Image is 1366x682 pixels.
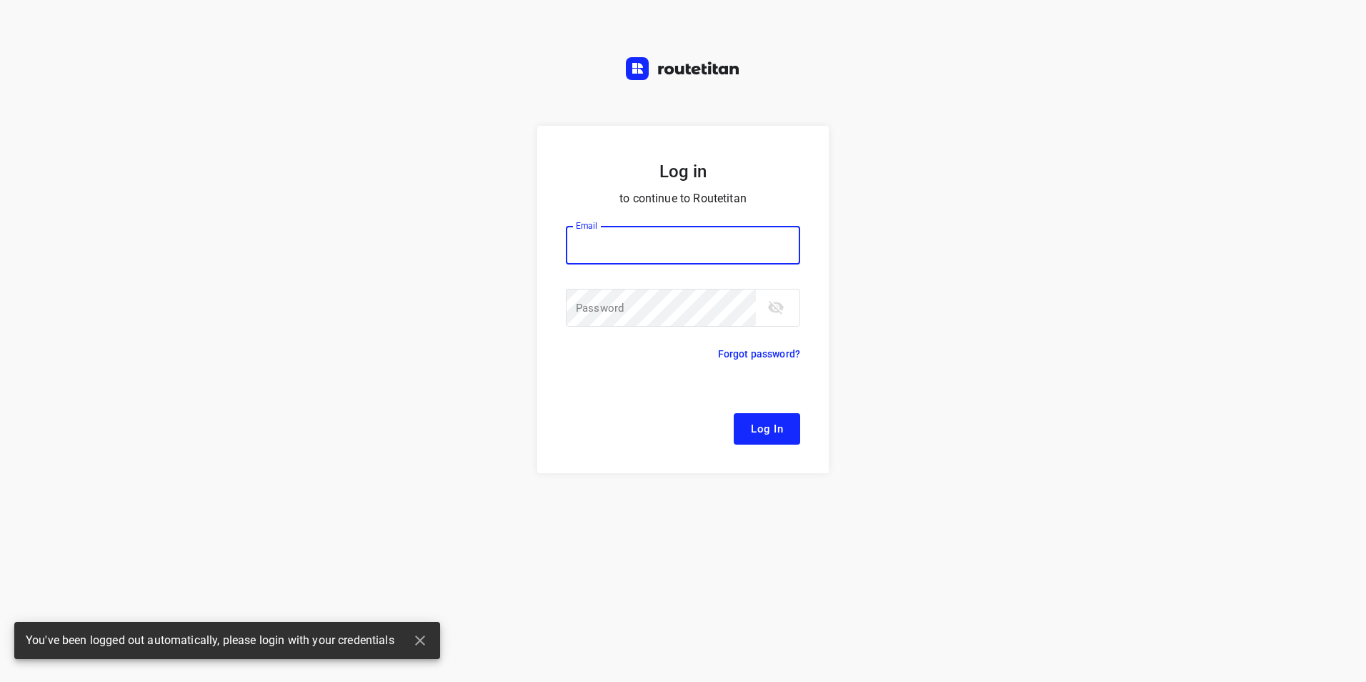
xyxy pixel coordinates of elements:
[751,420,783,438] span: Log In
[566,189,800,209] p: to continue to Routetitan
[734,413,800,445] button: Log In
[718,345,800,362] p: Forgot password?
[762,293,790,322] button: toggle password visibility
[626,57,740,80] img: Routetitan
[566,160,800,183] h5: Log in
[26,633,394,649] span: You've been logged out automatically, please login with your credentials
